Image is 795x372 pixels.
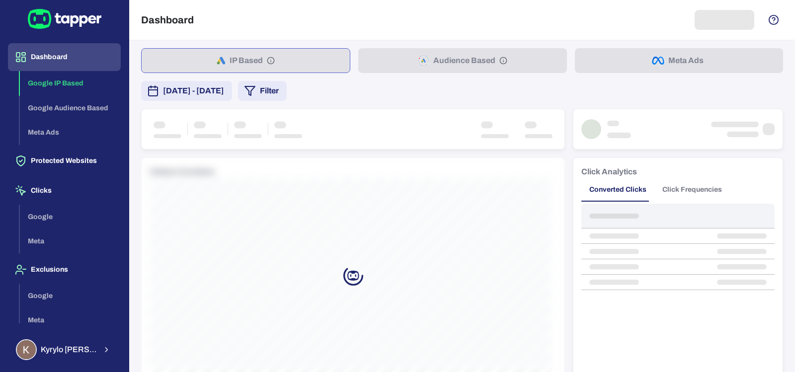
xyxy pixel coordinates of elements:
span: Kyrylo [PERSON_NAME] [41,345,96,355]
button: Click Frequencies [654,178,730,202]
button: Filter [238,81,287,101]
h6: Click Analytics [581,166,637,178]
button: Exclusions [8,256,121,284]
a: Clicks [8,186,121,194]
button: Converted Clicks [581,178,654,202]
button: Protected Websites [8,147,121,175]
a: Exclusions [8,265,121,273]
button: [DATE] - [DATE] [141,81,232,101]
a: Protected Websites [8,156,121,164]
button: Kyrylo ShaforostovKyrylo [PERSON_NAME] [8,335,121,364]
button: Dashboard [8,43,121,71]
h5: Dashboard [141,14,194,26]
span: [DATE] - [DATE] [163,85,224,97]
a: Dashboard [8,52,121,61]
img: Kyrylo Shaforostov [17,340,36,359]
button: Clicks [8,177,121,205]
